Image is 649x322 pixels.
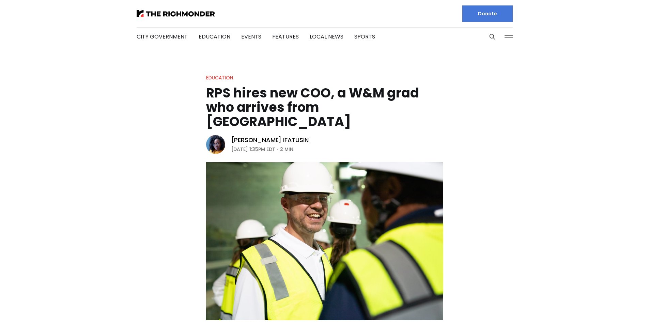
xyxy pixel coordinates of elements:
img: The Richmonder [137,10,215,17]
button: Search this site [487,32,497,42]
a: Features [272,33,299,41]
a: Education [199,33,230,41]
a: Local News [310,33,343,41]
a: Education [206,74,233,81]
img: Victoria A. Ifatusin [206,135,225,154]
h1: RPS hires new COO, a W&M grad who arrives from [GEOGRAPHIC_DATA] [206,86,443,129]
a: [PERSON_NAME] Ifatusin [231,136,309,144]
a: Donate [462,5,513,22]
a: City Government [137,33,188,41]
time: [DATE] 1:35PM EDT [231,145,275,153]
span: 2 min [280,145,293,153]
img: RPS hires new COO, a W&M grad who arrives from Indianapolis [206,162,443,320]
a: Events [241,33,261,41]
a: Sports [354,33,375,41]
